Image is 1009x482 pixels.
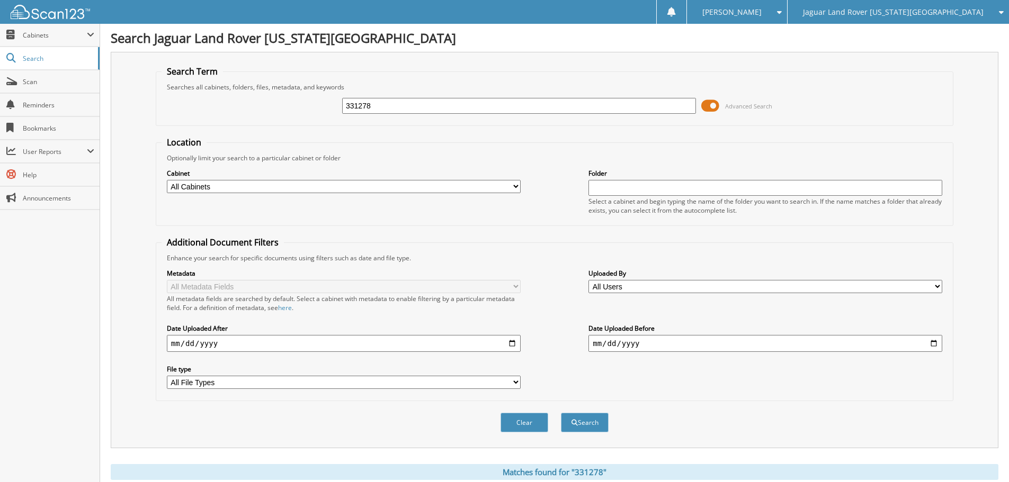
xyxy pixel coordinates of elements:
button: Search [561,413,609,432]
div: Select a cabinet and begin typing the name of the folder you want to search in. If the name match... [588,197,942,215]
button: Clear [501,413,548,432]
div: Enhance your search for specific documents using filters such as date and file type. [162,253,948,262]
legend: Location [162,137,207,148]
span: Advanced Search [725,102,772,110]
label: Date Uploaded Before [588,324,942,333]
div: Searches all cabinets, folders, files, metadata, and keywords [162,83,948,92]
div: Optionally limit your search to a particular cabinet or folder [162,153,948,162]
label: File type [167,365,521,374]
div: All metadata fields are searched by default. Select a cabinet with metadata to enable filtering b... [167,294,521,312]
input: start [167,335,521,352]
span: Jaguar Land Rover [US_STATE][GEOGRAPHIC_DATA] [803,9,984,15]
img: scan123-logo-white.svg [11,5,90,19]
input: end [588,335,942,352]
span: Reminders [23,101,94,110]
legend: Additional Document Filters [162,237,284,248]
h1: Search Jaguar Land Rover [US_STATE][GEOGRAPHIC_DATA] [111,29,998,47]
span: Cabinets [23,31,87,40]
a: here [278,303,292,312]
legend: Search Term [162,66,223,77]
div: Matches found for "331278" [111,464,998,480]
label: Date Uploaded After [167,324,521,333]
label: Cabinet [167,169,521,178]
span: [PERSON_NAME] [702,9,762,15]
span: Search [23,54,93,63]
span: Bookmarks [23,124,94,133]
label: Metadata [167,269,521,278]
label: Uploaded By [588,269,942,278]
span: Help [23,170,94,179]
label: Folder [588,169,942,178]
span: Announcements [23,194,94,203]
span: Scan [23,77,94,86]
span: User Reports [23,147,87,156]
